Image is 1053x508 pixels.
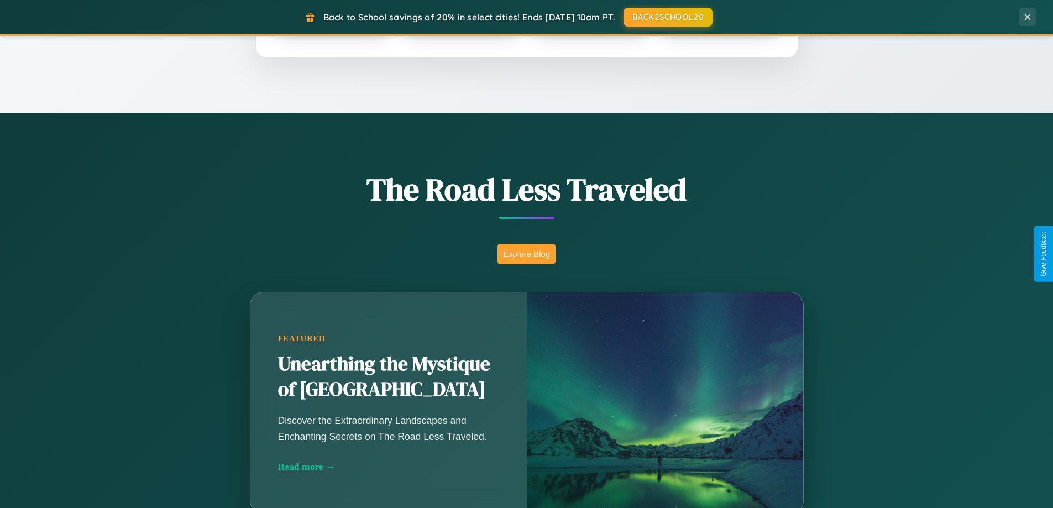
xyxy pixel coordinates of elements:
[323,12,615,23] span: Back to School savings of 20% in select cities! Ends [DATE] 10am PT.
[278,334,499,343] div: Featured
[195,168,858,211] h1: The Road Less Traveled
[1040,232,1047,276] div: Give Feedback
[278,461,499,473] div: Read more →
[624,8,713,27] button: BACK2SCHOOL20
[278,352,499,402] h2: Unearthing the Mystique of [GEOGRAPHIC_DATA]
[497,244,556,264] button: Explore Blog
[278,413,499,444] p: Discover the Extraordinary Landscapes and Enchanting Secrets on The Road Less Traveled.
